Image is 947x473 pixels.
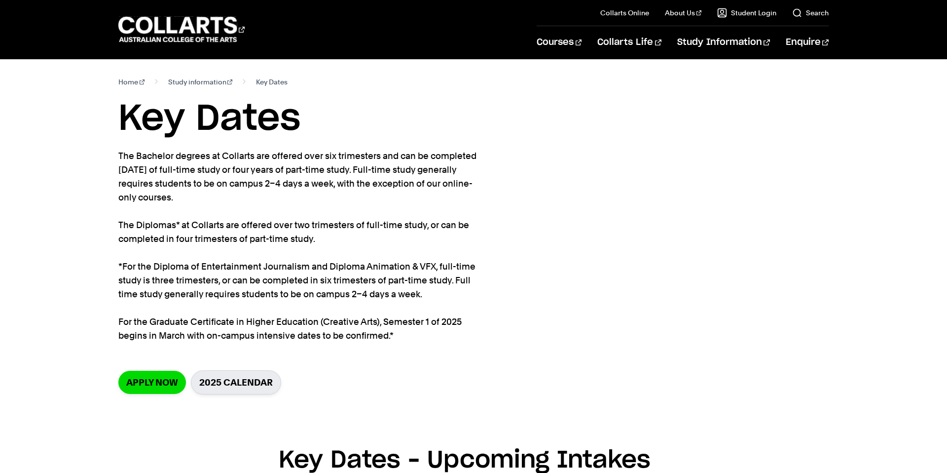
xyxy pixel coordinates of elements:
a: Study Information [677,26,770,59]
a: 2025 Calendar [191,370,281,394]
div: Go to homepage [118,15,245,43]
h1: Key Dates [118,97,829,141]
a: Study information [168,75,233,89]
a: Student Login [717,8,776,18]
a: Search [792,8,829,18]
a: Collarts Life [597,26,661,59]
a: Courses [537,26,582,59]
p: The Bachelor degrees at Collarts are offered over six trimesters and can be completed [DATE] of f... [118,149,478,343]
a: About Us [665,8,701,18]
a: Apply now [118,371,186,394]
a: Enquire [786,26,829,59]
a: Home [118,75,145,89]
span: Key Dates [256,75,288,89]
a: Collarts Online [600,8,649,18]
